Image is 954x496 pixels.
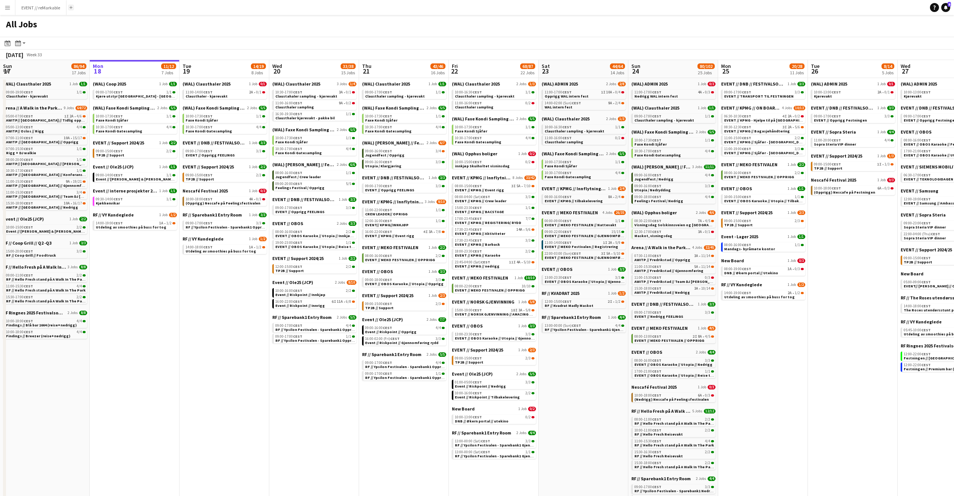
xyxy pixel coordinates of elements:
[705,90,710,94] span: 0/3
[877,130,886,134] span: 1 Job
[96,129,142,134] span: Faxe Kondi Gatesampling
[166,90,172,94] span: 1/1
[948,2,951,7] span: 6
[183,105,267,111] a: (WAL) Faxe Kondi Sampling 20252 Jobs5/5
[724,114,804,122] a: 06:30-10:30CEST4I2A•0/2EVENT // KPMG - Hjelpe til på [GEOGRAPHIC_DATA]
[346,90,351,94] span: 0/1
[365,90,445,98] a: 09:00-17:00CEST1/1Clausthaler sampling - kjørevakt
[545,90,572,94] span: 11:00-17:00
[337,82,347,86] span: 3 Jobs
[6,114,86,122] a: 05:00-07:00CEST1I2A•4/6AWITP// [GEOGRAPHIC_DATA] // Tidlig opprigg
[256,114,261,118] span: 1/1
[877,90,882,94] span: 2A
[525,125,531,129] span: 1/1
[249,82,257,86] span: 1 Job
[516,117,527,121] span: 2 Jobs
[96,114,123,118] span: 10:00-17:30
[634,114,714,122] a: 09:00-17:00CEST1/1Clausthaler sampling - kjørevakt
[562,90,572,95] span: CEST
[452,116,515,122] span: (WAL) Faxe Kondi Sampling 2025
[365,129,412,134] span: Faxe Kondi Gatesampling
[885,114,890,118] span: 3/3
[724,90,751,94] span: 09:00-17:00
[724,125,804,129] div: •
[724,125,751,129] span: 08:30-12:30
[631,129,715,135] a: (WAL) Faxe Kondi Sampling 20252 Jobs5/5
[562,125,572,129] span: CEST
[166,114,172,118] span: 1/1
[186,129,232,134] span: Faxe Kondi Gatesampling
[452,81,536,116] div: (WAL) Clausthaler 20252 Jobs1/310:00-16:30CEST1/1Clausthaler sampling - kjørevakt11:00-16:00CEST0...
[186,125,213,129] span: 10:30-17:00
[795,125,800,129] span: 5/6
[545,90,624,94] div: •
[615,90,620,94] span: 0/4
[877,106,886,110] span: 1 Job
[183,81,267,87] a: (WAL) Clausthaler 20251 Job0/1
[455,90,534,98] a: 10:00-16:30CEST1/1Clausthaler sampling - kjørevakt
[811,81,847,87] span: (WAL) ADMIN 2025
[542,81,578,87] span: (WAL) ADMIN 2025
[797,82,805,86] span: 3/3
[96,90,123,94] span: 09:00-17:00
[365,125,392,129] span: 10:30-17:00
[183,81,231,87] span: (WAL) Clausthaler 2025
[169,82,177,86] span: 1/1
[427,106,437,110] span: 2 Jobs
[455,94,515,99] span: Clausthaler sampling - kjørevakt
[275,90,302,94] span: 10:30-17:00
[6,114,86,118] div: •
[528,117,536,121] span: 5/5
[96,125,175,133] a: 10:30-17:00CEST4/4Faxe Kondi Gatesampling
[24,114,33,119] span: CEST
[901,81,937,87] span: (WAL) ADMIN 2025
[186,114,265,122] a: 10:00-17:30CEST1/1Faxe Kondi Sjåfør
[721,105,805,162] div: EVENT // KPMG // ON BOARDING4 Jobs10/1306:30-10:30CEST4I2A•0/2EVENT // KPMG - Hjelpe til på [GEOG...
[814,90,841,94] span: 10:00-13:00
[186,90,265,94] div: •
[542,81,626,87] a: (WAL) ADMIN 20252 Jobs2/8
[6,135,86,144] a: 07:00-11:00CEST10A•15/17AWITP // [GEOGRAPHIC_DATA] // Opprigg
[339,90,343,94] span: 3A
[455,135,534,144] a: 10:30-17:00CEST4/4Faxe Kondi Gatesampling
[545,129,604,134] span: Clausthaler sampling - kjørevakt
[113,114,123,119] span: CEST
[941,3,950,12] a: 6
[887,82,895,86] span: 0/1
[606,90,612,94] span: 10A
[615,125,620,129] span: 1/1
[811,81,895,87] a: (WAL) ADMIN 20251 Job0/1
[383,125,392,129] span: CEST
[259,106,267,110] span: 5/5
[3,81,87,105] div: (WAL) Clausthaler 20251 Job1/109:00-19:00CEST1/1Clausthaler - kjørevakt
[724,90,804,98] a: 09:00-17:00CEST3/3EVENT // TRANSPORT TIL FESTNINGEN
[6,90,86,98] a: 09:00-19:00CEST1/1Clausthaler - kjørevakt
[904,94,922,99] span: Kjørevakt
[794,106,805,110] span: 10/13
[275,101,355,105] div: •
[293,135,302,140] span: CEST
[275,105,314,110] span: Clausthaler sampling
[634,90,714,94] div: •
[272,127,356,162] div: (WAL) Faxe Kondi Sampling 20252 Jobs5/510:00-17:30CEST1/1Faxe Kondi Sjåfør10:30-17:00CEST4/4Faxe ...
[455,125,482,129] span: 10:00-17:30
[472,125,482,129] span: CEST
[365,90,392,94] span: 09:00-17:00
[724,114,751,118] span: 06:30-10:30
[169,106,177,110] span: 5/5
[272,81,320,87] span: (WAL) Clausthaler 2025
[788,82,796,86] span: 1 Job
[877,82,886,86] span: 1 Job
[742,125,751,129] span: CEST
[75,106,87,110] span: 64/72
[724,94,794,99] span: EVENT // TRANSPORT TIL FESTNINGEN
[525,101,531,105] span: 0/2
[159,82,168,86] span: 1 Job
[247,106,257,110] span: 2 Jobs
[6,125,33,129] span: 05:00-13:00
[64,114,69,118] span: 1I
[698,82,706,86] span: 1 Job
[3,105,62,111] span: Arena // A Walk in the Park 2025
[708,130,715,134] span: 5/5
[96,118,128,123] span: Faxe Kondi Sjåfør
